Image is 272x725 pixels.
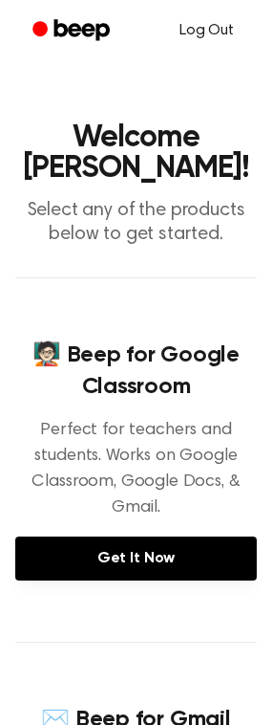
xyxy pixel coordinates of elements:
[15,537,257,581] a: Get It Now
[19,12,127,50] a: Beep
[160,8,253,54] a: Log Out
[15,199,257,247] p: Select any of the products below to get started.
[15,418,257,521] p: Perfect for teachers and students. Works on Google Classroom, Google Docs, & Gmail.
[15,122,257,184] h1: Welcome [PERSON_NAME]!
[15,340,257,403] h4: 🧑🏻‍🏫 Beep for Google Classroom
